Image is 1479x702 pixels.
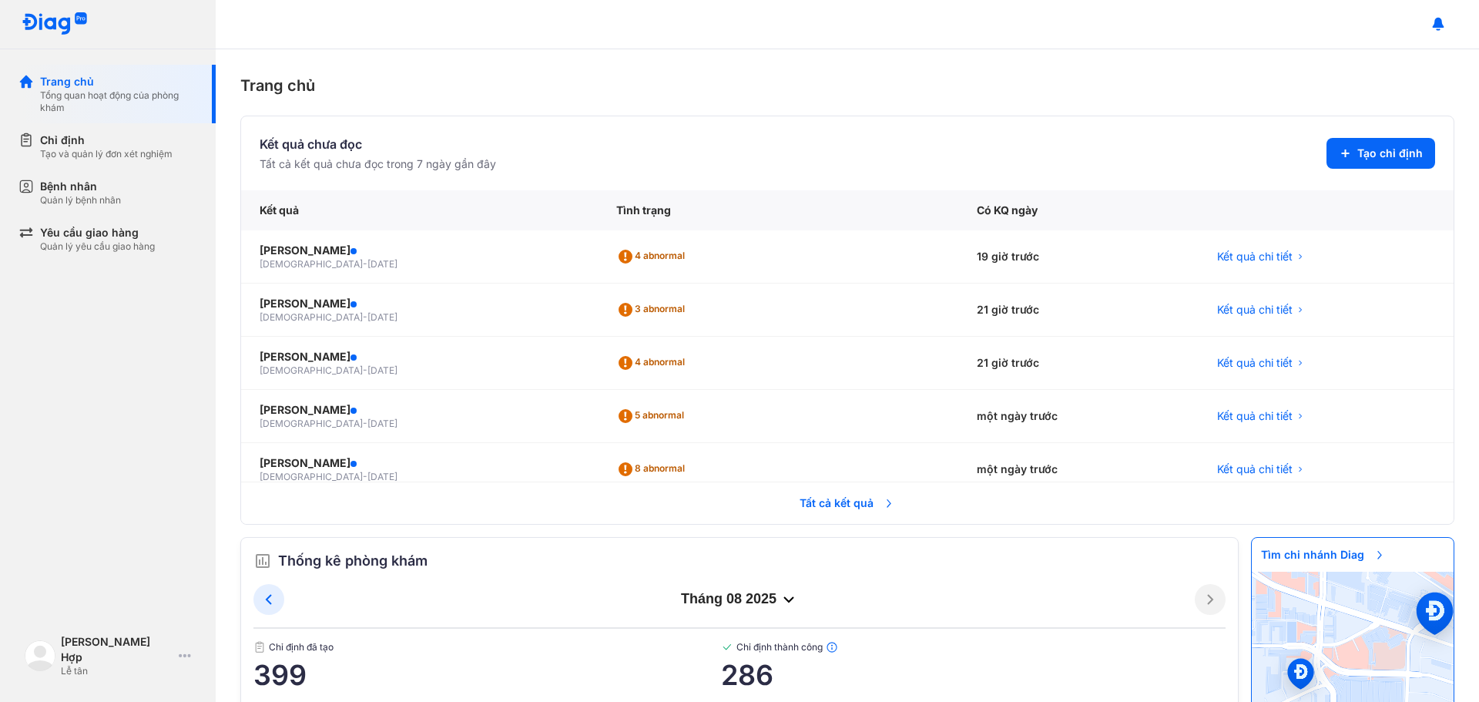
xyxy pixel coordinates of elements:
span: Chỉ định đã tạo [253,641,721,653]
div: Kết quả chưa đọc [260,135,496,153]
div: [PERSON_NAME] Hợp [61,634,173,665]
img: logo [25,640,55,671]
div: 4 abnormal [616,244,691,269]
div: Có KQ ngày [958,190,1199,230]
span: Kết quả chi tiết [1217,408,1293,424]
div: Lễ tân [61,665,173,677]
span: [DEMOGRAPHIC_DATA] [260,471,363,482]
span: [DATE] [367,258,397,270]
div: [PERSON_NAME] [260,296,579,311]
span: Tất cả kết quả [790,486,904,520]
div: tháng 08 2025 [284,590,1195,609]
span: 286 [721,660,1226,690]
img: checked-green.01cc79e0.svg [721,641,733,653]
div: Tất cả kết quả chưa đọc trong 7 ngày gần đây [260,156,496,172]
span: Chỉ định thành công [721,641,1226,653]
span: [DATE] [367,364,397,376]
div: 5 abnormal [616,404,690,428]
img: logo [22,12,88,36]
div: Bệnh nhân [40,179,121,194]
img: document.50c4cfd0.svg [253,641,266,653]
div: 3 abnormal [616,297,691,322]
span: [DEMOGRAPHIC_DATA] [260,418,363,429]
span: 399 [253,660,721,690]
span: Kết quả chi tiết [1217,302,1293,317]
div: Quản lý yêu cầu giao hàng [40,240,155,253]
div: Kết quả [241,190,598,230]
div: Yêu cầu giao hàng [40,225,155,240]
span: Kết quả chi tiết [1217,462,1293,477]
div: 21 giờ trước [958,284,1199,337]
span: Kết quả chi tiết [1217,355,1293,371]
div: Tổng quan hoạt động của phòng khám [40,89,197,114]
div: [PERSON_NAME] [260,455,579,471]
div: một ngày trước [958,443,1199,496]
span: Tạo chỉ định [1357,146,1423,161]
span: [DEMOGRAPHIC_DATA] [260,311,363,323]
div: 19 giờ trước [958,230,1199,284]
span: - [363,471,367,482]
img: info.7e716105.svg [826,641,838,653]
div: [PERSON_NAME] [260,243,579,258]
span: [DATE] [367,311,397,323]
div: Quản lý bệnh nhân [40,194,121,207]
span: Tìm chi nhánh Diag [1252,538,1395,572]
span: [DEMOGRAPHIC_DATA] [260,258,363,270]
span: - [363,311,367,323]
span: Kết quả chi tiết [1217,249,1293,264]
span: - [363,258,367,270]
div: một ngày trước [958,390,1199,443]
span: - [363,364,367,376]
div: [PERSON_NAME] [260,349,579,364]
div: Tình trạng [598,190,958,230]
span: Thống kê phòng khám [278,550,428,572]
span: [DATE] [367,418,397,429]
div: Chỉ định [40,133,173,148]
div: Tạo và quản lý đơn xét nghiệm [40,148,173,160]
div: 4 abnormal [616,351,691,375]
span: - [363,418,367,429]
div: [PERSON_NAME] [260,402,579,418]
span: [DEMOGRAPHIC_DATA] [260,364,363,376]
span: [DATE] [367,471,397,482]
div: 21 giờ trước [958,337,1199,390]
div: Trang chủ [40,74,197,89]
div: 8 abnormal [616,457,691,482]
button: Tạo chỉ định [1326,138,1435,169]
div: Trang chủ [240,74,1454,97]
img: order.5a6da16c.svg [253,552,272,570]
